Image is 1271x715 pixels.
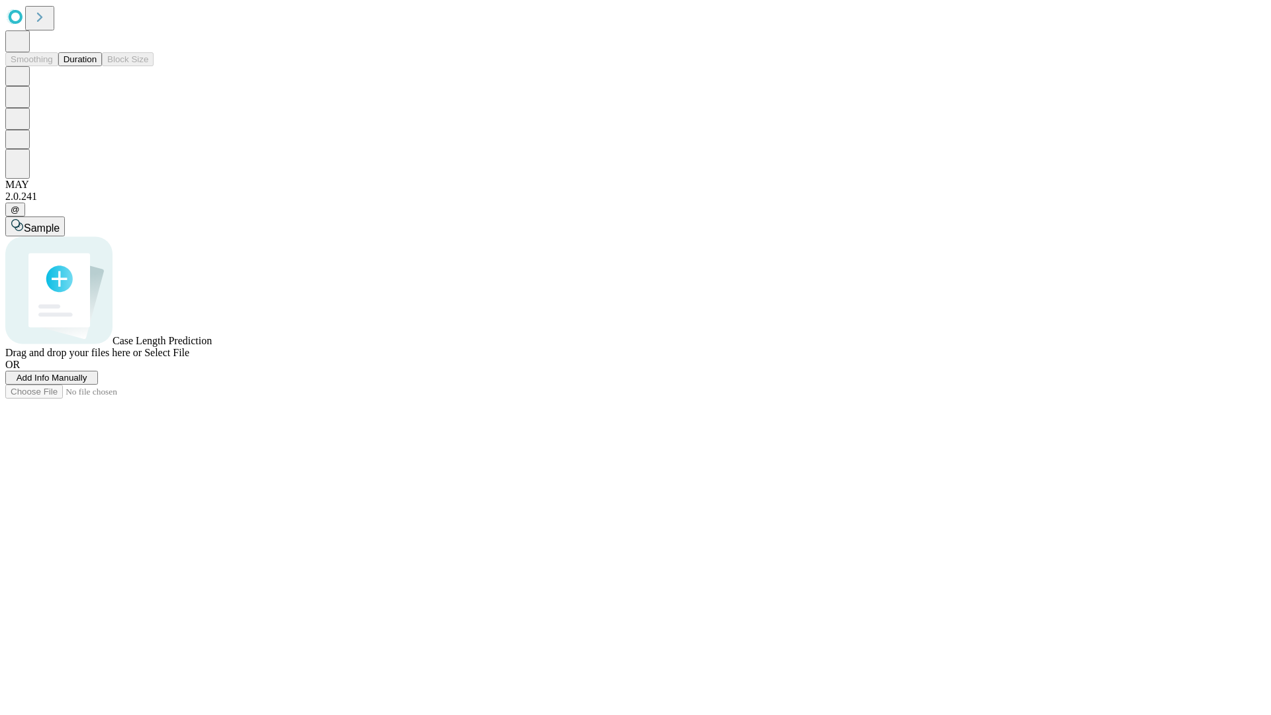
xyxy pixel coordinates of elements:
[5,347,142,358] span: Drag and drop your files here or
[102,52,154,66] button: Block Size
[58,52,102,66] button: Duration
[5,359,20,370] span: OR
[5,371,98,385] button: Add Info Manually
[5,179,1266,191] div: MAY
[5,216,65,236] button: Sample
[5,203,25,216] button: @
[24,222,60,234] span: Sample
[5,52,58,66] button: Smoothing
[11,205,20,215] span: @
[5,191,1266,203] div: 2.0.241
[113,335,212,346] span: Case Length Prediction
[144,347,189,358] span: Select File
[17,373,87,383] span: Add Info Manually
